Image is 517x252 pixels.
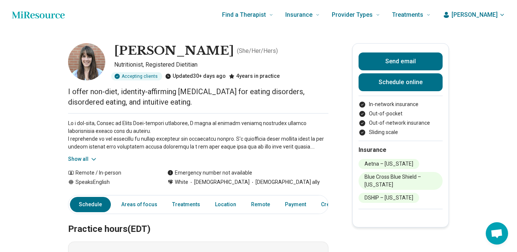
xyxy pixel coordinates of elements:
li: Blue Cross Blue Shield – [US_STATE] [359,172,443,190]
div: Emergency number not available [167,169,252,177]
span: [DEMOGRAPHIC_DATA] [188,178,250,186]
li: DSHIP – [US_STATE] [359,193,419,203]
button: [PERSON_NAME] [443,10,505,19]
div: 4 years in practice [229,72,280,80]
button: Send email [359,52,443,70]
span: White [175,178,188,186]
ul: Payment options [359,101,443,136]
a: Open chat [486,222,508,245]
a: Payment [280,197,311,212]
p: Lo i dol-sita, Consec ad Elits Doei-tempori utlaboree, D magna al enimadm veniamq nostrudex ullam... [68,119,328,151]
div: Speaks English [68,178,152,186]
h2: Practice hours (EDT) [68,205,328,236]
div: Remote / In-person [68,169,152,177]
div: Accepting clients [111,72,162,80]
a: Areas of focus [117,197,162,212]
span: Find a Therapist [222,10,266,20]
span: Insurance [285,10,312,20]
p: I offer non-diet, identity-affirming [MEDICAL_DATA] for eating disorders, disordered eating, and ... [68,86,328,107]
li: Out-of-network insurance [359,119,443,127]
a: Schedule online [359,73,443,91]
div: Updated 30+ days ago [165,72,226,80]
p: ( She/Her/Hers ) [237,47,278,55]
a: Treatments [168,197,205,212]
p: Nutritionist, Registered Dietitian [114,60,328,69]
a: Home page [12,7,65,22]
li: Out-of-pocket [359,110,443,118]
span: [PERSON_NAME] [452,10,498,19]
li: Sliding scale [359,128,443,136]
span: Provider Types [332,10,373,20]
img: Christine Byrne, Nutritionist [68,43,105,80]
a: Schedule [70,197,111,212]
a: Location [211,197,241,212]
li: In-network insurance [359,101,443,108]
span: Treatments [392,10,423,20]
h1: [PERSON_NAME] [114,43,234,59]
button: Show all [68,155,97,163]
a: Remote [247,197,274,212]
a: Credentials [317,197,354,212]
h2: Insurance [359,146,443,154]
li: Aetna – [US_STATE] [359,159,419,169]
span: [DEMOGRAPHIC_DATA] ally [250,178,320,186]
